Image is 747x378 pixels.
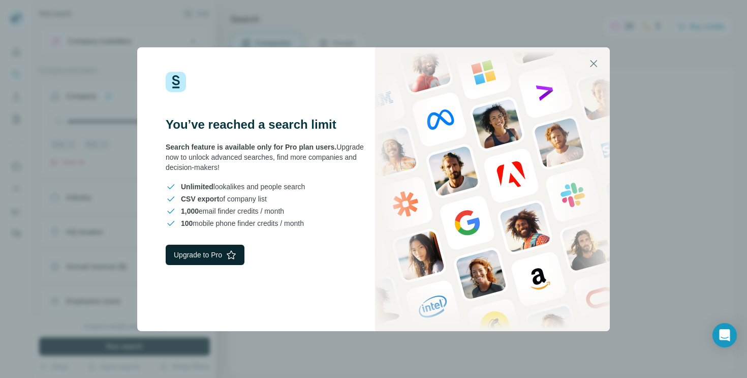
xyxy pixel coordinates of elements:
[375,47,610,331] img: Surfe Stock Photo - showing people and technologies
[166,72,186,92] img: Surfe Logo
[166,143,336,151] span: Search feature is available only for Pro plan users.
[181,195,219,203] span: CSV export
[181,206,284,216] span: email finder credits / month
[181,219,193,227] span: 100
[166,142,373,172] div: Upgrade now to unlock advanced searches, find more companies and decision-makers!
[712,323,737,347] div: Open Intercom Messenger
[166,245,244,265] button: Upgrade to Pro
[181,183,213,191] span: Unlimited
[181,207,199,215] span: 1,000
[181,182,305,192] span: lookalikes and people search
[166,117,373,133] h3: You’ve reached a search limit
[181,194,267,204] span: of company list
[181,218,304,228] span: mobile phone finder credits / month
